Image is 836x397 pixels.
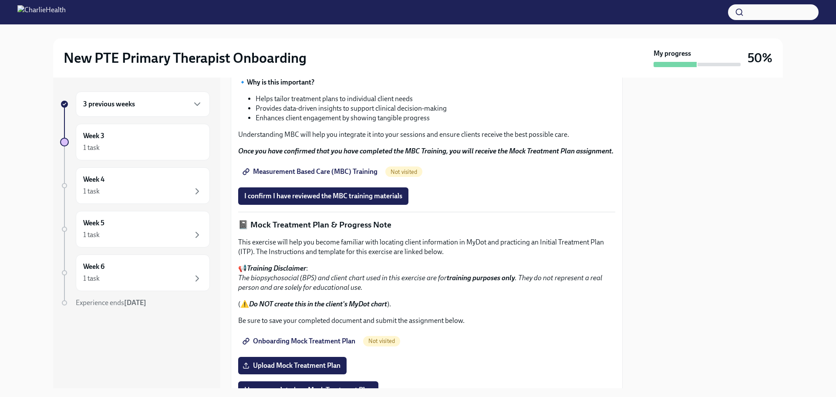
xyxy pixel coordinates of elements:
a: Measurement Based Care (MBC) Training [238,163,384,180]
h3: 50% [748,50,772,66]
strong: [DATE] [124,299,146,307]
strong: Training Disclaimer [247,264,306,272]
img: CharlieHealth [17,5,66,19]
span: I have completed my Mock Treatment Plan [244,386,372,394]
li: Provides data-driven insights to support clinical decision-making [256,104,615,113]
strong: Do NOT create this in the client's MyDot chart [249,300,387,308]
div: 3 previous weeks [76,92,210,117]
a: Onboarding Mock Treatment Plan [238,333,361,350]
a: Week 61 task [60,254,210,291]
a: Week 51 task [60,211,210,248]
span: Not visited [385,169,422,175]
p: 🔹 [238,78,615,87]
span: Experience ends [76,299,146,307]
span: Measurement Based Care (MBC) Training [244,167,378,176]
h2: New PTE Primary Therapist Onboarding [64,49,307,67]
h6: Week 4 [83,175,104,184]
a: Week 41 task [60,167,210,204]
p: Understanding MBC will help you integrate it into your sessions and ensure clients receive the be... [238,130,615,139]
h6: Week 6 [83,262,104,271]
a: Week 31 task [60,124,210,160]
li: Enhances client engagement by showing tangible progress [256,113,615,123]
span: I confirm I have reviewed the MBC training materials [244,192,402,200]
strong: Once you have confirmed that you have completed the MBC Training, you will receive the Mock Treat... [238,147,614,155]
p: Be sure to save your completed document and submit the assignment below. [238,316,615,326]
span: Onboarding Mock Treatment Plan [244,337,355,346]
button: I confirm I have reviewed the MBC training materials [238,187,408,205]
div: 1 task [83,187,100,196]
li: Helps tailor treatment plans to individual client needs [256,94,615,104]
p: 📢 : [238,264,615,292]
p: This exercise will help you become familiar with locating client information in MyDot and practic... [238,238,615,257]
p: (⚠️ ). [238,299,615,309]
div: 1 task [83,230,100,240]
div: 1 task [83,274,100,283]
h6: Week 5 [83,218,104,228]
span: Upload Mock Treatment Plan [244,361,340,370]
p: 📓 Mock Treatment Plan & Progress Note [238,219,615,231]
strong: Why is this important? [247,78,314,86]
strong: training purposes only [447,274,515,282]
span: Not visited [363,338,400,344]
strong: My progress [654,49,691,58]
em: The biopsychosocial (BPS) and client chart used in this exercise are for . They do not represent ... [238,274,602,292]
label: Upload Mock Treatment Plan [238,357,347,374]
h6: 3 previous weeks [83,99,135,109]
h6: Week 3 [83,131,104,141]
div: 1 task [83,143,100,153]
